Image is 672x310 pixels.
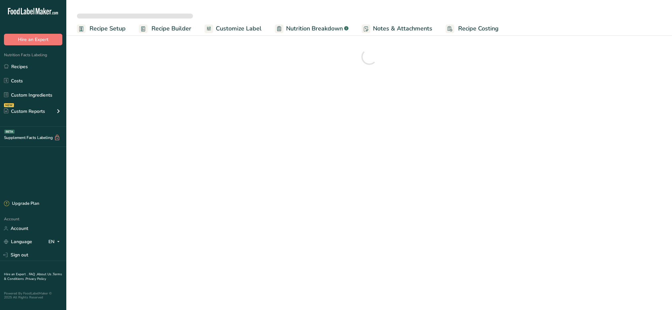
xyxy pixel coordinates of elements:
[4,272,28,277] a: Hire an Expert .
[29,272,37,277] a: FAQ .
[4,272,62,281] a: Terms & Conditions .
[4,103,14,107] div: NEW
[77,21,126,36] a: Recipe Setup
[4,200,39,207] div: Upgrade Plan
[26,277,46,281] a: Privacy Policy
[4,34,62,45] button: Hire an Expert
[362,21,432,36] a: Notes & Attachments
[4,291,62,299] div: Powered By FoodLabelMaker © 2025 All Rights Reserved
[48,238,62,246] div: EN
[4,130,15,134] div: BETA
[446,21,499,36] a: Recipe Costing
[205,21,262,36] a: Customize Label
[286,24,343,33] span: Nutrition Breakdown
[37,272,53,277] a: About Us .
[4,108,45,115] div: Custom Reports
[4,236,32,247] a: Language
[139,21,191,36] a: Recipe Builder
[458,24,499,33] span: Recipe Costing
[373,24,432,33] span: Notes & Attachments
[90,24,126,33] span: Recipe Setup
[216,24,262,33] span: Customize Label
[152,24,191,33] span: Recipe Builder
[275,21,348,36] a: Nutrition Breakdown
